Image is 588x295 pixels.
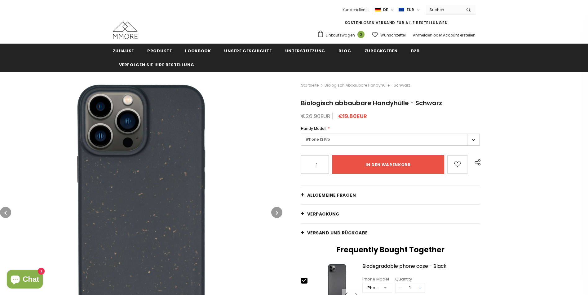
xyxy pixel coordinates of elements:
span: Einkaufswagen [326,32,355,38]
inbox-online-store-chat: Onlineshop-Chat von Shopify [5,270,45,290]
span: + [415,283,425,293]
img: MMORE Cases [113,22,138,39]
a: Anmelden [413,32,432,38]
span: EUR [407,7,414,13]
span: Blog [338,48,351,54]
a: Unsere Geschichte [224,44,272,58]
span: Zuhause [113,48,134,54]
span: €26.90EUR [301,112,330,120]
a: Startseite [301,82,319,89]
span: Verpackung [307,211,340,217]
a: Allgemeine Fragen [301,186,480,204]
a: Account erstellen [443,32,475,38]
div: Quantity [395,276,425,282]
span: Wunschzettel [380,32,406,38]
span: Unsere Geschichte [224,48,272,54]
span: de [383,7,388,13]
a: Einkaufswagen 0 [317,30,368,40]
span: KOSTENLOSEN VERSAND FÜR ALLE BESTELLUNGEN [345,20,448,25]
a: Produkte [147,44,172,58]
span: B2B [411,48,420,54]
a: Zurückgeben [365,44,398,58]
span: Kundendienst [343,7,369,12]
input: Search Site [426,5,462,14]
span: Biologisch abbaubare Handyhülle - Schwarz [301,99,442,107]
span: Produkte [147,48,172,54]
span: Allgemeine Fragen [307,192,356,198]
a: B2B [411,44,420,58]
input: in den warenkorb [332,155,444,174]
a: Verfolgen Sie Ihre Bestellung [119,58,194,71]
a: Biodegradable phone case - Black [362,263,480,274]
span: Versand und Rückgabe [307,230,368,236]
h2: Frequently Bought Together [301,245,480,254]
a: Unterstützung [285,44,325,58]
label: iPhone 13 Pro [301,134,480,146]
span: Unterstützung [285,48,325,54]
a: Wunschzettel [372,30,406,41]
span: Biologisch abbaubare Handyhülle - Schwarz [325,82,410,89]
span: Zurückgeben [365,48,398,54]
span: Lookbook [185,48,211,54]
a: Lookbook [185,44,211,58]
span: − [396,283,405,293]
div: Phone Model [362,276,392,282]
a: Blog [338,44,351,58]
a: Verpackung [301,205,480,223]
span: 0 [357,31,365,38]
span: Verfolgen Sie Ihre Bestellung [119,62,194,68]
span: oder [433,32,442,38]
img: i-lang-2.png [375,7,381,12]
div: iPhone 11 PRO MAX [367,285,379,291]
span: Handy Modell [301,126,326,131]
span: €19.80EUR [338,112,367,120]
a: Versand und Rückgabe [301,224,480,242]
a: Zuhause [113,44,134,58]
